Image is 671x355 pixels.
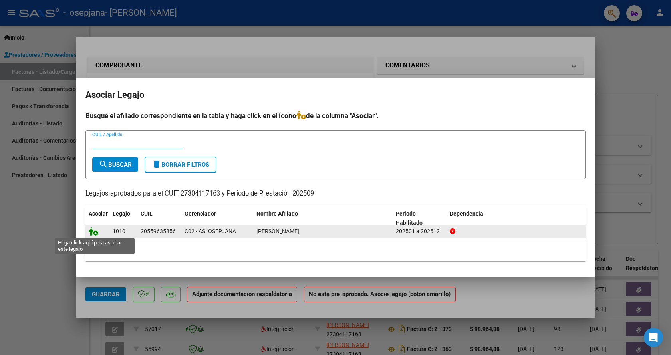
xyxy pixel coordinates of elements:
[92,157,138,172] button: Buscar
[99,161,132,168] span: Buscar
[109,205,137,232] datatable-header-cell: Legajo
[137,205,181,232] datatable-header-cell: CUIL
[644,328,663,347] div: Open Intercom Messenger
[85,189,586,199] p: Legajos aprobados para el CUIT 27304117163 y Período de Prestación 202509
[89,210,108,217] span: Asociar
[113,210,130,217] span: Legajo
[99,159,108,169] mat-icon: search
[152,161,209,168] span: Borrar Filtros
[85,205,109,232] datatable-header-cell: Asociar
[141,227,176,236] div: 20559635856
[256,228,299,234] span: CORREA SANTINO GABRIEL
[396,227,443,236] div: 202501 a 202512
[256,210,298,217] span: Nombre Afiliado
[447,205,586,232] datatable-header-cell: Dependencia
[85,241,586,261] div: 1 registros
[85,87,586,103] h2: Asociar Legajo
[396,210,423,226] span: Periodo Habilitado
[185,210,216,217] span: Gerenciador
[85,111,586,121] h4: Busque el afiliado correspondiente en la tabla y haga click en el ícono de la columna "Asociar".
[450,210,483,217] span: Dependencia
[185,228,236,234] span: C02 - ASI OSEPJANA
[253,205,393,232] datatable-header-cell: Nombre Afiliado
[141,210,153,217] span: CUIL
[145,157,216,173] button: Borrar Filtros
[152,159,161,169] mat-icon: delete
[113,228,125,234] span: 1010
[181,205,253,232] datatable-header-cell: Gerenciador
[393,205,447,232] datatable-header-cell: Periodo Habilitado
